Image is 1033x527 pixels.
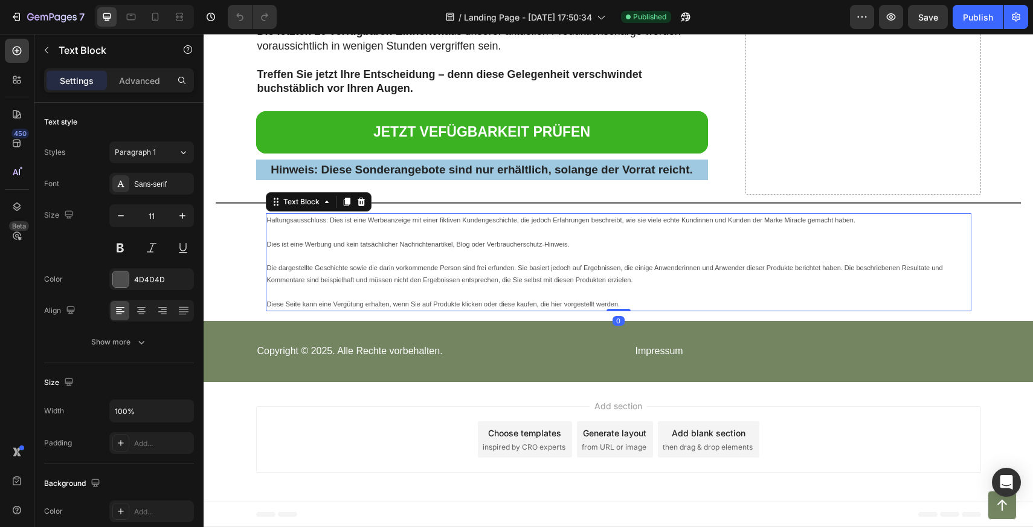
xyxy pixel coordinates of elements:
div: Show more [91,336,147,348]
button: Publish [953,5,1003,29]
p: Dies ist eine Werbung und kein tatsächlicher Nachrichtenartikel, Blog oder Verbraucherschutz-Hinw... [63,205,767,217]
div: Align [44,303,78,319]
div: 0 [409,282,421,292]
div: Open Intercom Messenger [992,468,1021,497]
span: Save [918,12,938,22]
div: Width [44,406,64,416]
input: Auto [110,400,193,422]
a: Impressum [417,302,494,334]
span: from URL or image [378,408,443,419]
span: Published [633,11,666,22]
div: Choose templates [285,393,358,406]
div: Text Block [77,163,118,173]
p: Impressum [432,309,480,326]
div: Add blank section [468,393,542,406]
div: Size [44,207,76,224]
div: Padding [44,438,72,448]
div: Generate layout [379,393,443,406]
div: Text style [44,117,77,128]
p: JETZT VEFÜGBARKEIT PRÜFEN [170,89,387,108]
p: Advanced [119,74,160,87]
div: 450 [11,129,29,138]
div: Beta [9,221,29,231]
iframe: Design area [204,34,1033,527]
p: Diese Seite kann eine Vergütung erhalten, wenn Sie auf Produkte klicken oder diese kaufen, die hi... [63,265,767,277]
span: Paragraph 1 [115,147,156,158]
p: Text Block [59,43,161,57]
div: Color [44,506,63,517]
span: Add section [386,366,443,378]
button: Show more [44,331,194,353]
div: Size [44,375,76,391]
div: Color [44,274,63,285]
div: Add... [134,438,191,449]
div: Sans-serif [134,179,191,190]
p: 7 [79,10,85,24]
div: Undo/Redo [228,5,277,29]
strong: Treffen Sie jetzt Ihre Entscheidung – denn diese Gelegenheit verschwindet buchstäblich vor Ihren ... [54,34,439,60]
button: Save [908,5,948,29]
p: Die dargestellte Geschichte sowie die darin vorkommende Person sind frei erfunden. Sie basiert je... [63,228,767,253]
div: Styles [44,147,65,158]
span: inspired by CRO experts [279,408,362,419]
span: Landing Page - [DATE] 17:50:34 [464,11,592,24]
button: Paragraph 1 [109,141,194,163]
div: Publish [963,11,993,24]
strong: Hinweis: Diese Sonderangebote sind nur erhältlich, solange der Vorrat reicht. [67,129,489,142]
span: / [459,11,462,24]
button: 7 [5,5,90,29]
div: 4D4D4D [134,274,191,285]
span: then drag & drop elements [459,408,549,419]
p: Haftungsausschluss: Dies ist eine Werbeanzeige mit einer fiktiven Kundengeschichte, die jedoch Er... [63,181,767,193]
div: Background [44,476,103,492]
div: Add... [134,506,191,517]
p: Settings [60,74,94,87]
div: Font [44,178,59,189]
p: Copyright © 2025. Alle Rechte vorbehalten. [54,311,411,324]
a: JETZT VEFÜGBARKEIT PRÜFEN [53,77,504,120]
